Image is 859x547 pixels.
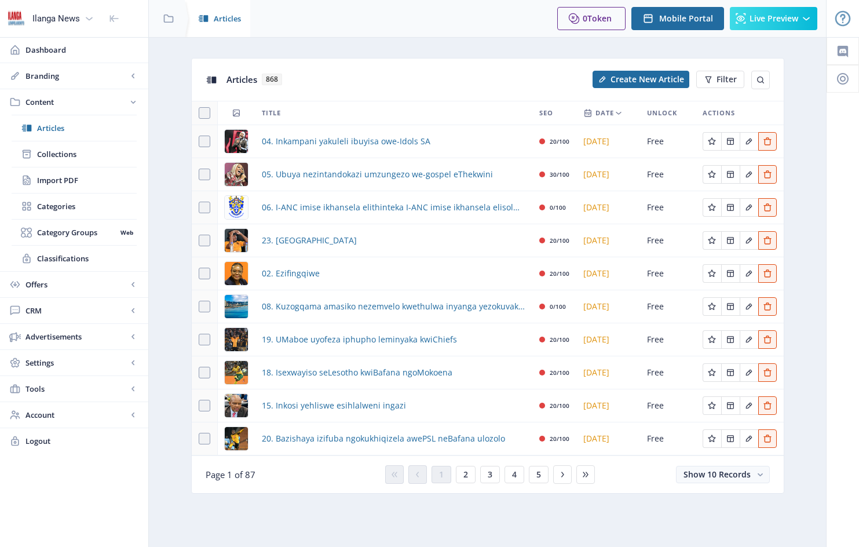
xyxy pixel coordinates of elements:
[740,135,758,146] a: Edit page
[550,432,569,446] div: 20/100
[225,361,248,384] img: 54b89654-5a9b-431e-8942-59b24aebf6f7.png
[25,305,127,316] span: CRM
[432,466,451,483] button: 1
[214,13,241,24] span: Articles
[262,200,525,214] a: 06. I-ANC imise ikhansela elithinteka I-ANC imise ikhansela elisolwa ngodlame nokudlwengula
[740,234,758,245] a: Edit page
[758,333,777,344] a: Edit page
[536,470,541,479] span: 5
[721,366,740,377] a: Edit page
[7,9,25,28] img: 6e32966d-d278-493e-af78-9af65f0c2223.png
[529,466,549,483] button: 5
[116,227,137,238] nb-badge: Web
[12,246,137,271] a: Classifications
[262,399,406,413] a: 15. Inkosi yehliswe esihlalweni ingazi
[37,227,116,238] span: Category Groups
[659,14,713,23] span: Mobile Portal
[696,71,744,88] button: Filter
[262,366,452,380] a: 18. Isexwayiso seLesotho kwiBafana ngoMokoena
[758,300,777,311] a: Edit page
[25,70,127,82] span: Branding
[225,427,248,450] img: c754359d-da3d-4a1f-88de-874f63ba6ea7.png
[262,333,457,347] span: 19. UMaboe uyofeza iphupho leminyaka kwiChiefs
[439,470,444,479] span: 1
[576,191,640,224] td: [DATE]
[703,168,721,179] a: Edit page
[576,389,640,422] td: [DATE]
[647,106,677,120] span: Unlock
[721,135,740,146] a: Edit page
[539,106,553,120] span: SEO
[463,470,468,479] span: 2
[576,422,640,455] td: [DATE]
[703,234,721,245] a: Edit page
[576,125,640,158] td: [DATE]
[676,466,770,483] button: Show 10 Records
[550,200,566,214] div: 0/100
[758,201,777,212] a: Edit page
[740,333,758,344] a: Edit page
[550,167,569,181] div: 30/100
[631,7,724,30] button: Mobile Portal
[456,466,476,483] button: 2
[576,290,640,323] td: [DATE]
[262,134,430,148] a: 04. Inkampani yakuleli ibuyisa owe-Idols SA
[550,234,569,247] div: 20/100
[595,106,614,120] span: Date
[25,357,127,369] span: Settings
[12,115,137,141] a: Articles
[226,74,257,85] span: Articles
[550,399,569,413] div: 20/100
[25,96,127,108] span: Content
[262,234,357,247] a: 23. [GEOGRAPHIC_DATA]
[740,366,758,377] a: Edit page
[25,409,127,421] span: Account
[758,234,777,245] a: Edit page
[640,389,696,422] td: Free
[640,191,696,224] td: Free
[721,333,740,344] a: Edit page
[758,168,777,179] a: Edit page
[703,135,721,146] a: Edit page
[37,148,137,160] span: Collections
[703,106,735,120] span: Actions
[586,71,689,88] a: New page
[758,366,777,377] a: Edit page
[758,399,777,410] a: Edit page
[262,432,505,446] a: 20. Bazishaya izifuba ngokukhiqizela awePSL neBafana ulozolo
[32,6,80,31] div: Ilanga News
[225,394,248,417] img: 3c51e239-b784-4bc4-ad46-dfb3ddb09694.png
[758,432,777,443] a: Edit page
[262,300,525,313] span: 08. Kuzogqama amasiko nezemvelo kwethulwa inyanga yezokuvakasha
[750,14,798,23] span: Live Preview
[640,290,696,323] td: Free
[262,106,281,120] span: Title
[703,333,721,344] a: Edit page
[740,300,758,311] a: Edit page
[37,253,137,264] span: Classifications
[721,201,740,212] a: Edit page
[640,158,696,191] td: Free
[703,399,721,410] a: Edit page
[12,141,137,167] a: Collections
[225,328,248,351] img: 838ed5b2-764c-4cef-ae17-0383e640dc28.png
[758,135,777,146] a: Edit page
[25,435,139,447] span: Logout
[12,220,137,245] a: Category GroupsWeb
[262,267,320,280] a: 02. Ezifingqiwe
[740,201,758,212] a: Edit page
[206,469,255,480] span: Page 1 of 87
[721,267,740,278] a: Edit page
[25,383,127,395] span: Tools
[550,300,566,313] div: 0/100
[740,267,758,278] a: Edit page
[703,201,721,212] a: Edit page
[640,224,696,257] td: Free
[225,196,248,219] img: 2be8d917-96a3-4af2-8fe4-07446d9d3b2e.png
[25,331,127,342] span: Advertisements
[262,74,282,85] span: 868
